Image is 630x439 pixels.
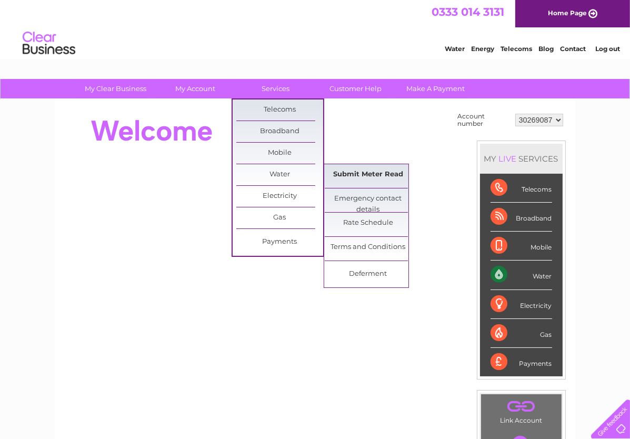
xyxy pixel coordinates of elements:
a: Contact [560,45,586,53]
div: Water [491,261,552,290]
a: Deferment [325,264,412,285]
a: Energy [471,45,494,53]
div: Telecoms [491,174,552,203]
div: Broadband [491,203,552,232]
a: Submit Meter Read [325,164,412,185]
div: Payments [491,348,552,376]
a: Telecoms [501,45,532,53]
a: Rate Schedule [325,213,412,234]
a: My Clear Business [72,79,159,98]
a: Services [232,79,319,98]
div: LIVE [497,154,519,164]
a: Gas [236,207,323,228]
a: Broadband [236,121,323,142]
a: Emergency contact details [325,188,412,209]
a: 0333 014 3131 [432,5,504,18]
a: Electricity [236,186,323,207]
a: . [484,397,559,415]
div: MY SERVICES [480,144,563,174]
a: Water [445,45,465,53]
a: Payments [236,232,323,253]
div: Gas [491,319,552,348]
a: Water [236,164,323,185]
td: Account number [455,110,513,130]
a: Terms and Conditions [325,237,412,258]
div: Clear Business is a trading name of Verastar Limited (registered in [GEOGRAPHIC_DATA] No. 3667643... [67,6,564,51]
a: Make A Payment [392,79,479,98]
a: Mobile [236,143,323,164]
div: Electricity [491,290,552,319]
a: Log out [595,45,620,53]
a: Customer Help [312,79,399,98]
a: Blog [538,45,554,53]
a: My Account [152,79,239,98]
a: Telecoms [236,99,323,121]
img: logo.png [22,27,76,59]
div: Mobile [491,232,552,261]
td: Link Account [481,394,562,427]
